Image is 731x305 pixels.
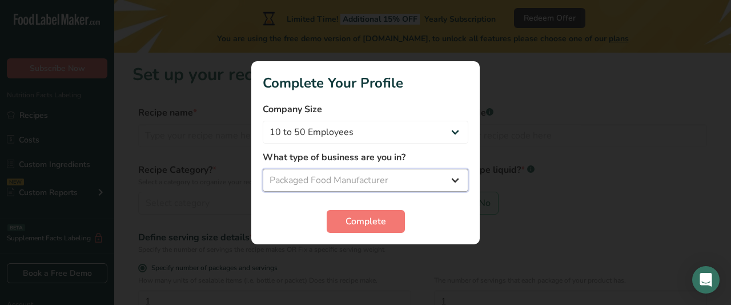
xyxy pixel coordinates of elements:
[327,210,405,233] button: Complete
[346,215,386,228] span: Complete
[692,266,720,294] div: Open Intercom Messenger
[263,102,468,116] label: Company Size
[263,150,468,164] label: What type of business are you in?
[263,73,468,93] h1: Complete Your Profile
